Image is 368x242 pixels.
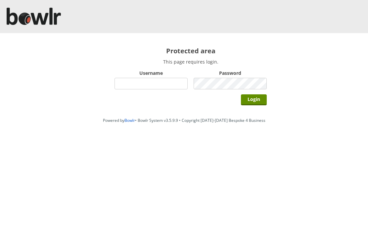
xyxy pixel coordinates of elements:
span: Powered by • Bowlr System v3.5.9.9 • Copyright [DATE]-[DATE] Bespoke 4 Business [103,118,265,123]
label: Password [194,70,267,76]
label: Username [115,70,188,76]
a: Bowlr [124,118,135,123]
h2: Protected area [115,46,267,55]
input: Login [241,94,267,105]
p: This page requires login. [115,59,267,65]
